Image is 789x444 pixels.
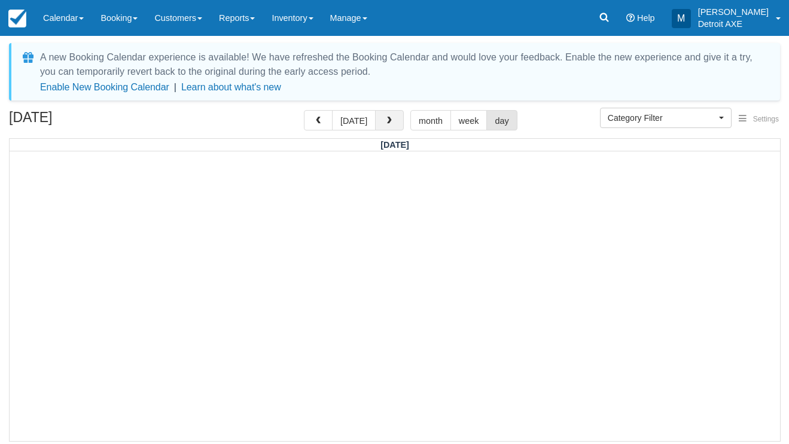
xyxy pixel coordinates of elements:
[8,10,26,28] img: checkfront-main-nav-mini-logo.png
[672,9,691,28] div: M
[486,110,517,130] button: day
[608,112,716,124] span: Category Filter
[753,115,779,123] span: Settings
[9,110,160,132] h2: [DATE]
[626,14,635,22] i: Help
[698,6,769,18] p: [PERSON_NAME]
[600,108,732,128] button: Category Filter
[698,18,769,30] p: Detroit AXE
[410,110,451,130] button: month
[332,110,376,130] button: [DATE]
[637,13,655,23] span: Help
[40,81,169,93] button: Enable New Booking Calendar
[174,82,176,92] span: |
[450,110,488,130] button: week
[181,82,281,92] a: Learn about what's new
[40,50,766,79] div: A new Booking Calendar experience is available! We have refreshed the Booking Calendar and would ...
[380,140,409,150] span: [DATE]
[732,111,786,128] button: Settings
